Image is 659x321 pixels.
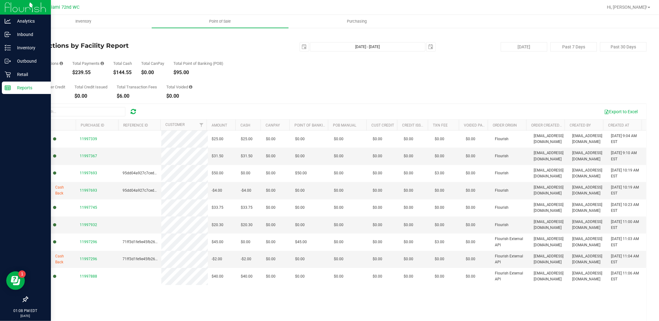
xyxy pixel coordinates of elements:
[241,222,253,228] span: $20.30
[435,188,444,194] span: $0.00
[534,253,565,265] span: [EMAIL_ADDRESS][DOMAIN_NAME]
[404,170,413,176] span: $0.00
[572,270,604,282] span: [EMAIL_ADDRESS][DOMAIN_NAME]
[212,188,222,194] span: -$4.00
[435,136,444,142] span: $0.00
[15,15,152,28] a: Inventory
[495,136,509,142] span: Flourish
[404,239,413,245] span: $0.00
[373,256,382,262] span: $0.00
[466,205,475,211] span: $0.00
[212,153,223,159] span: $31.50
[334,136,343,142] span: $0.00
[189,85,192,89] i: Sum of all voided payment transaction amounts, excluding tips and transaction fees.
[466,153,475,159] span: $0.00
[166,85,192,89] div: Total Voided
[600,106,642,117] button: Export to Excel
[266,205,276,211] span: $0.00
[466,136,475,142] span: $0.00
[373,274,382,279] span: $0.00
[241,274,253,279] span: $40.00
[123,188,190,193] span: 95dd04a927c7ceda54384ddad04f2187
[5,45,11,51] inline-svg: Inventory
[534,270,565,282] span: [EMAIL_ADDRESS][DOMAIN_NAME]
[534,236,565,248] span: [EMAIL_ADDRESS][DOMAIN_NAME]
[572,167,604,179] span: [EMAIL_ADDRESS][DOMAIN_NAME]
[611,133,643,145] span: [DATE] 9:04 AM EST
[241,239,250,245] span: $0.00
[241,188,251,194] span: -$4.00
[80,205,97,210] span: 11997745
[241,170,250,176] span: $0.00
[101,61,104,65] i: Sum of all successful, non-voided payment transaction amounts, excluding tips and transaction fees.
[80,154,97,158] span: 11997367
[295,170,307,176] span: $50.00
[495,205,509,211] span: Flourish
[266,123,280,127] a: CanPay
[72,61,104,65] div: Total Payments
[334,188,343,194] span: $0.00
[404,188,413,194] span: $0.00
[80,257,97,261] span: 11997296
[3,314,48,318] p: [DATE]
[55,185,72,196] span: Cash Back
[27,42,234,49] h4: Transactions by Facility Report
[334,239,343,245] span: $0.00
[5,71,11,78] inline-svg: Retail
[611,219,643,231] span: [DATE] 11:00 AM EST
[572,133,604,145] span: [EMAIL_ADDRESS][DOMAIN_NAME]
[266,274,276,279] span: $0.00
[427,42,435,51] span: select
[241,205,253,211] span: $33.75
[534,185,565,196] span: [EMAIL_ADDRESS][DOMAIN_NAME]
[611,150,643,162] span: [DATE] 9:10 AM EST
[212,123,227,127] a: Amount
[572,150,604,162] span: [EMAIL_ADDRESS][DOMAIN_NAME]
[600,42,647,51] button: Past 30 Days
[404,256,413,262] span: $0.00
[196,120,207,130] a: Filter
[531,123,565,127] a: Order Created By
[212,205,223,211] span: $33.75
[141,61,164,65] div: Total CanPay
[402,123,428,127] a: Credit Issued
[11,44,48,51] p: Inventory
[373,170,382,176] span: $0.00
[117,85,157,89] div: Total Transaction Fees
[371,123,394,127] a: Cust Credit
[80,171,97,175] span: 11997693
[55,253,72,265] span: Cash Back
[80,223,97,227] span: 11997932
[466,222,475,228] span: $0.00
[611,167,643,179] span: [DATE] 10:19 AM EST
[152,15,289,28] a: Point of Sale
[334,256,343,262] span: $0.00
[495,188,509,194] span: Flourish
[534,202,565,214] span: [EMAIL_ADDRESS][DOMAIN_NAME]
[495,236,526,248] span: Flourish External API
[123,257,187,261] span: 71ff3d1fe9e45fb26b4567b8f717a3d6
[495,270,526,282] span: Flourish External API
[295,239,307,245] span: $45.00
[141,70,164,75] div: $0.00
[123,123,148,127] a: Reference ID
[534,150,565,162] span: [EMAIL_ADDRESS][DOMAIN_NAME]
[5,58,11,64] inline-svg: Outbound
[466,239,475,245] span: $0.00
[80,274,97,279] span: 11997888
[435,274,444,279] span: $0.00
[212,274,223,279] span: $40.00
[60,61,63,65] i: Count of all successful payment transactions, possibly including voids, refunds, and cash-back fr...
[81,123,105,127] a: Purchase ID
[495,222,509,228] span: Flourish
[572,219,604,231] span: [EMAIL_ADDRESS][DOMAIN_NAME]
[435,153,444,159] span: $0.00
[534,167,565,179] span: [EMAIL_ADDRESS][DOMAIN_NAME]
[212,239,223,245] span: $45.00
[404,274,413,279] span: $0.00
[11,84,48,91] p: Reports
[433,123,448,127] a: Txn Fee
[295,256,305,262] span: $0.00
[3,308,48,314] p: 01:08 PM EDT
